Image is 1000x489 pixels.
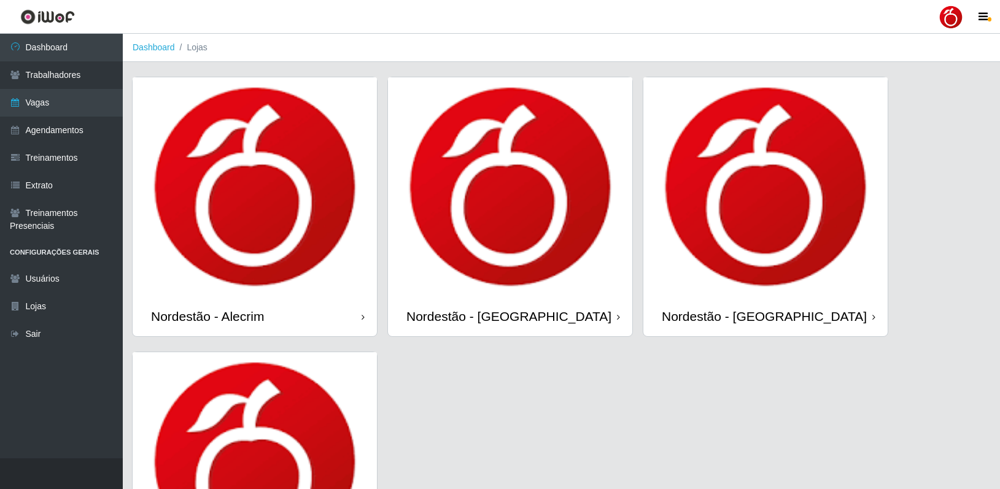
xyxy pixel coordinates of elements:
nav: breadcrumb [123,34,1000,62]
a: Nordestão - [GEOGRAPHIC_DATA] [643,77,888,336]
a: Dashboard [133,42,175,52]
img: cardImg [643,77,888,296]
img: cardImg [133,77,377,296]
div: Nordestão - [GEOGRAPHIC_DATA] [662,309,867,324]
div: Nordestão - [GEOGRAPHIC_DATA] [406,309,611,324]
li: Lojas [175,41,207,54]
a: Nordestão - Alecrim [133,77,377,336]
div: Nordestão - Alecrim [151,309,264,324]
img: cardImg [388,77,632,296]
img: CoreUI Logo [20,9,75,25]
a: Nordestão - [GEOGRAPHIC_DATA] [388,77,632,336]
